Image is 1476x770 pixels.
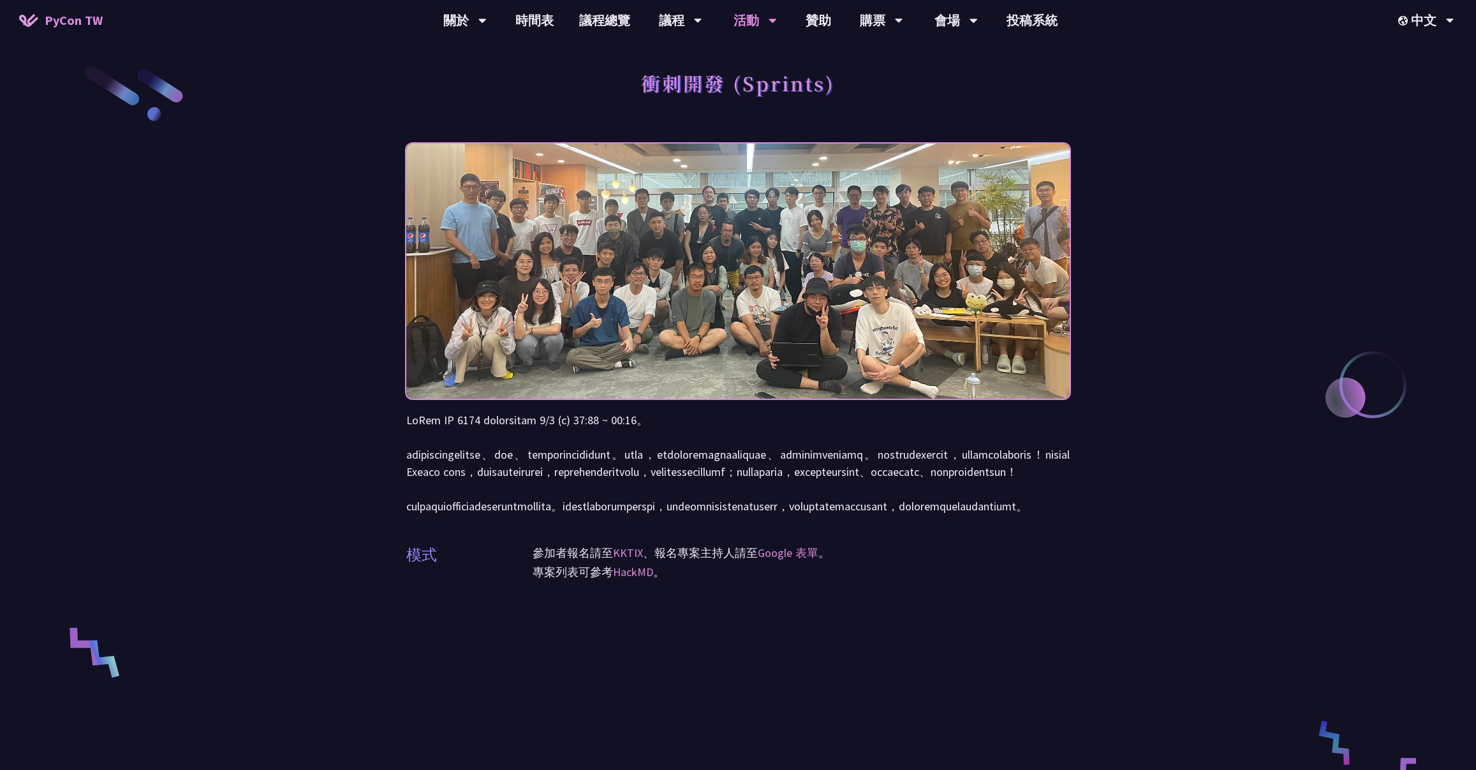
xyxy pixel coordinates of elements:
[641,64,835,102] h1: 衝刺開發 (Sprints)
[1398,16,1411,26] img: Locale Icon
[758,545,818,560] a: Google 表單
[406,544,437,566] p: 模式
[613,545,643,560] a: KKTIX
[45,11,103,30] span: PyCon TW
[533,563,1070,582] p: 專案列表可參考 。
[19,14,38,27] img: Home icon of PyCon TW 2025
[6,4,115,36] a: PyCon TW
[406,411,1070,515] p: LoRem IP 6174 dolorsitam 9/3 (c) 37:88 ~ 00:16。 adipiscingelitse、doe、temporincididunt。utla，etdolo...
[406,109,1070,433] img: Photo of PyCon Taiwan Sprints
[613,565,653,579] a: HackMD
[533,544,1070,563] p: 參加者報名請至 、報名專案主持人請至 。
